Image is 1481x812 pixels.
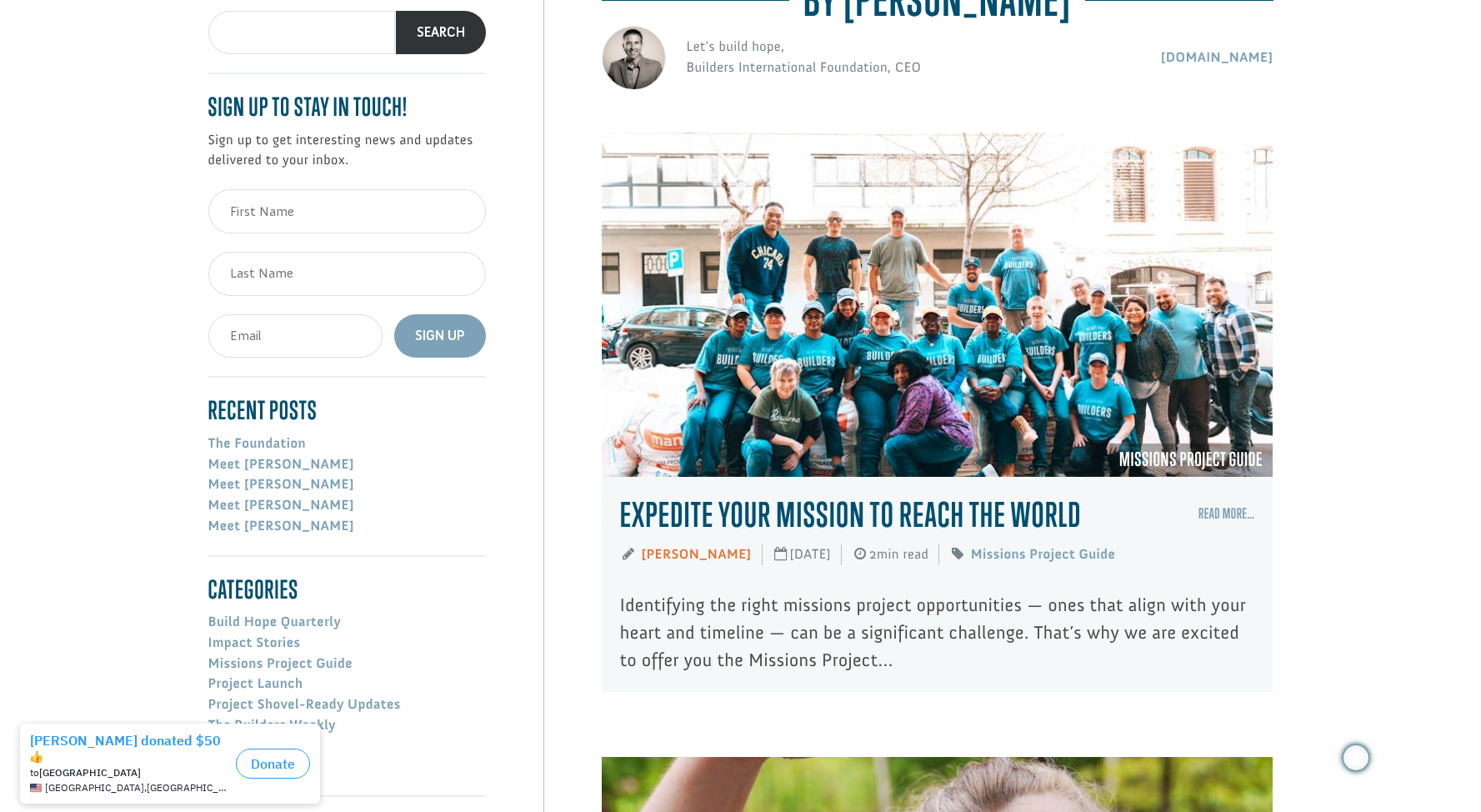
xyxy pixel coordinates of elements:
[208,252,486,296] input: Last Name
[396,11,486,55] button: Search
[208,130,486,172] p: Sign up to get interesting news and updates delivered to your inbox.
[208,189,486,233] input: First Name
[208,476,354,493] a: Meet [PERSON_NAME]
[45,67,229,78] span: [GEOGRAPHIC_DATA] , [GEOGRAPHIC_DATA]
[208,93,486,122] h4: Sign up to stay in touch!
[208,396,486,425] h4: Recent Posts
[208,435,307,452] a: The Foundation
[1161,49,1273,66] a: [DOMAIN_NAME]
[687,37,1140,78] span: Let's build hope, Builders International Foundation, CEO
[1198,505,1255,522] a: Read More…
[842,534,939,576] span: 2min read
[620,591,1255,674] p: Identifying the right missions project opportunities — ones that align with your heart and timeli...
[208,614,342,630] a: Build Hope Quarterly
[620,494,1082,534] a: Expedite Your Mission to Reach the World
[30,35,43,48] img: emoji thumbsUp
[762,534,842,576] span: [DATE]
[30,52,229,63] div: to
[208,518,354,534] a: Meet [PERSON_NAME]
[208,497,354,514] a: Meet [PERSON_NAME]
[394,314,486,358] button: Sign Up
[236,33,310,63] button: Donate
[208,634,301,651] a: Impact Stories
[208,314,383,358] input: Email
[208,696,401,713] a: Project Shovel-Ready Updates
[642,546,752,563] a: [PERSON_NAME]
[30,17,229,50] div: [PERSON_NAME] donated $50
[208,655,353,672] a: Missions Project Guide
[208,575,486,604] h4: Categories
[39,51,141,63] strong: [GEOGRAPHIC_DATA]
[208,456,354,473] a: Meet [PERSON_NAME]
[1109,444,1273,477] a: Missions Project Guide
[30,67,42,78] img: US.png
[971,546,1116,563] a: Missions Project Guide
[208,675,303,692] a: Project Launch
